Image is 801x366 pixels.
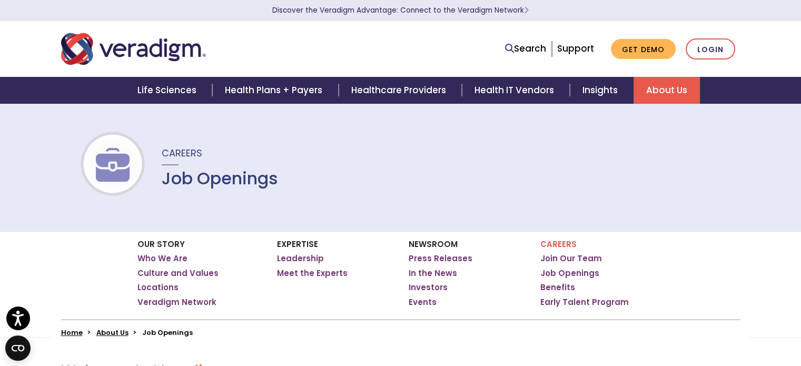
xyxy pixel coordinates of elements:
a: Health IT Vendors [462,77,570,104]
img: Veradigm logo [61,32,206,66]
a: Support [557,42,594,55]
h1: Job Openings [162,169,278,189]
a: Home [61,328,83,338]
a: Healthcare Providers [339,77,462,104]
a: Early Talent Program [540,297,629,308]
a: Discover the Veradigm Advantage: Connect to the Veradigm NetworkLearn More [272,5,529,15]
a: Who We Are [137,253,187,264]
a: Insights [570,77,634,104]
a: Meet the Experts [277,268,348,279]
span: Learn More [524,5,529,15]
a: Life Sciences [125,77,212,104]
a: Veradigm Network [137,297,216,308]
a: Join Our Team [540,253,602,264]
span: Careers [162,146,202,160]
a: Get Demo [611,39,676,60]
a: About Us [96,328,128,338]
a: Login [686,38,735,60]
a: Events [409,297,437,308]
a: Search [505,42,546,56]
a: Job Openings [540,268,599,279]
button: Open CMP widget [5,335,31,361]
a: Health Plans + Payers [212,77,338,104]
a: Press Releases [409,253,472,264]
a: About Us [634,77,700,104]
a: Benefits [540,282,575,293]
a: Leadership [277,253,324,264]
a: Investors [409,282,448,293]
a: In the News [409,268,457,279]
a: Culture and Values [137,268,219,279]
a: Locations [137,282,179,293]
